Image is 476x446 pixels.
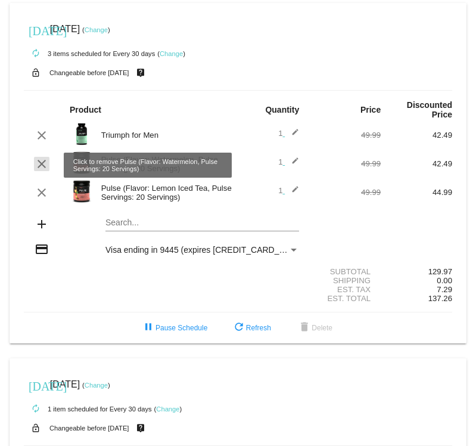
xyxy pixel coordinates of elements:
[381,188,452,197] div: 44.99
[297,321,312,335] mat-icon: delete
[82,382,110,389] small: ( )
[24,50,155,57] small: 3 items scheduled for Every 30 days
[95,155,238,173] div: Pulse (Flavor: Watermelon, Pulse Servings: 20 Servings)
[309,285,381,294] div: Est. Tax
[154,405,182,413] small: ( )
[309,276,381,285] div: Shipping
[85,382,108,389] a: Change
[35,217,49,231] mat-icon: add
[29,65,43,80] mat-icon: lock_open
[29,420,43,436] mat-icon: lock_open
[105,245,299,255] mat-select: Payment Method
[70,105,101,114] strong: Product
[141,324,207,332] span: Pause Schedule
[141,321,155,335] mat-icon: pause
[29,47,43,61] mat-icon: autorenew
[95,131,238,140] div: Triumph for Men
[265,105,299,114] strong: Quantity
[156,405,179,413] a: Change
[309,267,381,276] div: Subtotal
[35,157,49,171] mat-icon: clear
[95,184,238,202] div: Pulse (Flavor: Lemon Iced Tea, Pulse Servings: 20 Servings)
[105,218,299,228] input: Search...
[29,402,43,416] mat-icon: autorenew
[35,128,49,143] mat-icon: clear
[70,151,94,175] img: Pulse20S-Watermelon-Transp.png
[381,159,452,168] div: 42.49
[82,26,110,33] small: ( )
[360,105,381,114] strong: Price
[85,26,108,33] a: Change
[133,420,148,436] mat-icon: live_help
[232,324,271,332] span: Refresh
[309,131,381,140] div: 49.99
[49,425,129,432] small: Changeable before [DATE]
[407,100,452,119] strong: Discounted Price
[437,285,452,294] span: 7.29
[309,159,381,168] div: 49.99
[24,405,152,413] small: 1 item scheduled for Every 30 days
[105,245,305,255] span: Visa ending in 9445 (expires [CREDIT_CARD_DATA])
[381,267,452,276] div: 129.97
[278,129,299,138] span: 1
[278,157,299,166] span: 1
[278,186,299,195] span: 1
[285,185,299,200] mat-icon: edit
[29,378,43,392] mat-icon: [DATE]
[437,276,452,285] span: 0.00
[309,294,381,303] div: Est. Total
[49,69,129,76] small: Changeable before [DATE]
[133,65,148,80] mat-icon: live_help
[285,128,299,143] mat-icon: edit
[232,321,246,335] mat-icon: refresh
[35,185,49,200] mat-icon: clear
[132,317,217,339] button: Pause Schedule
[428,294,452,303] span: 137.26
[222,317,281,339] button: Refresh
[70,179,94,203] img: Pulse-20S-LEMON-ICED-TEA-USA-1000x1000-Roman-Berezecky.png
[35,242,49,256] mat-icon: credit_card
[70,122,94,146] img: Image-1-Triumph_carousel-front-transp.png
[381,131,452,140] div: 42.49
[29,23,43,37] mat-icon: [DATE]
[297,324,332,332] span: Delete
[160,50,183,57] a: Change
[309,188,381,197] div: 49.99
[285,157,299,171] mat-icon: edit
[157,50,185,57] small: ( )
[288,317,342,339] button: Delete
